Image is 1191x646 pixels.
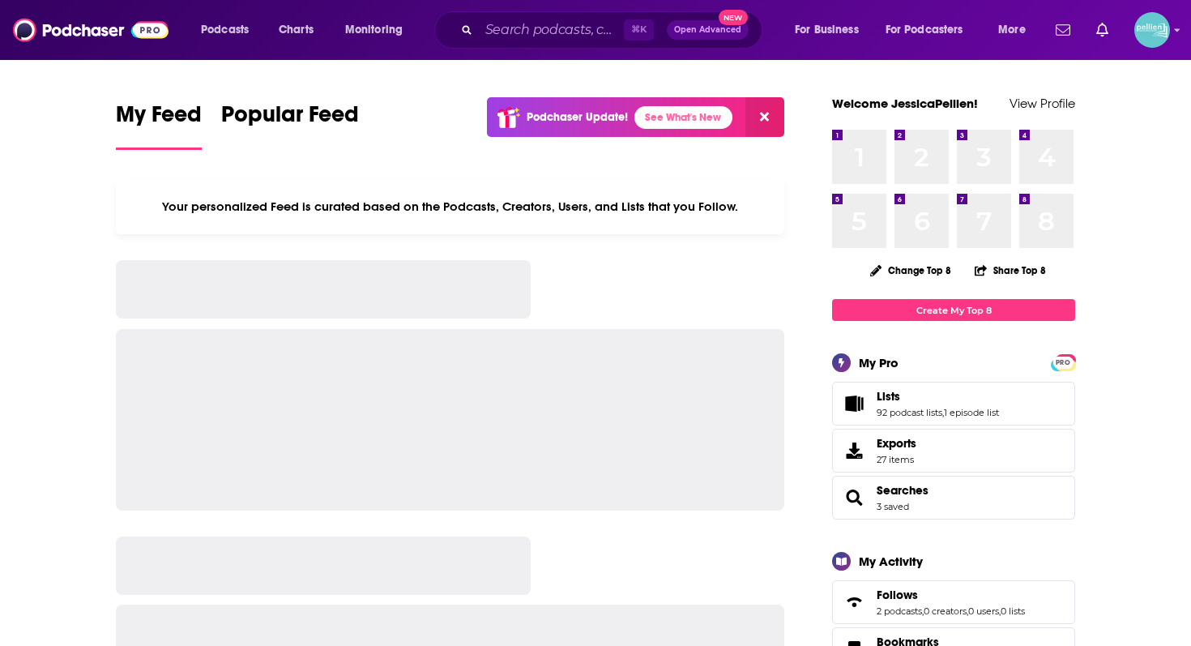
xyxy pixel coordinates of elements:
[877,389,900,404] span: Lists
[877,588,1025,602] a: Follows
[634,106,732,129] a: See What's New
[334,17,424,43] button: open menu
[1134,12,1170,48] button: Show profile menu
[201,19,249,41] span: Podcasts
[1134,12,1170,48] span: Logged in as JessicaPellien
[860,260,961,280] button: Change Top 8
[1010,96,1075,111] a: View Profile
[877,605,922,617] a: 2 podcasts
[479,17,624,43] input: Search podcasts, credits, & more...
[1053,356,1073,368] a: PRO
[922,605,924,617] span: ,
[859,355,899,370] div: My Pro
[942,407,944,418] span: ,
[968,605,999,617] a: 0 users
[967,605,968,617] span: ,
[795,19,859,41] span: For Business
[1001,605,1025,617] a: 0 lists
[877,501,909,512] a: 3 saved
[221,101,359,138] span: Popular Feed
[877,407,942,418] a: 92 podcast lists
[116,101,202,138] span: My Feed
[624,19,654,41] span: ⌘ K
[838,439,870,462] span: Exports
[999,605,1001,617] span: ,
[838,486,870,509] a: Searches
[877,436,916,451] span: Exports
[667,20,749,40] button: Open AdvancedNew
[974,255,1047,286] button: Share Top 8
[832,580,1075,624] span: Follows
[527,110,628,124] p: Podchaser Update!
[924,605,967,617] a: 0 creators
[832,476,1075,520] span: Searches
[838,392,870,415] a: Lists
[719,10,748,25] span: New
[877,483,928,498] a: Searches
[279,19,314,41] span: Charts
[116,101,202,150] a: My Feed
[116,179,784,234] div: Your personalized Feed is curated based on the Podcasts, Creators, Users, and Lists that you Follow.
[875,17,987,43] button: open menu
[832,429,1075,473] a: Exports
[450,11,778,49] div: Search podcasts, credits, & more...
[998,19,1026,41] span: More
[13,15,169,45] img: Podchaser - Follow, Share and Rate Podcasts
[674,26,741,34] span: Open Advanced
[268,17,323,43] a: Charts
[190,17,270,43] button: open menu
[877,588,918,602] span: Follows
[1049,16,1077,44] a: Show notifications dropdown
[859,554,923,569] div: My Activity
[838,591,870,614] a: Follows
[783,17,879,43] button: open menu
[1053,357,1073,369] span: PRO
[877,389,999,404] a: Lists
[221,101,359,150] a: Popular Feed
[886,19,963,41] span: For Podcasters
[987,17,1046,43] button: open menu
[832,382,1075,426] span: Lists
[1134,12,1170,48] img: User Profile
[832,299,1075,321] a: Create My Top 8
[877,454,916,465] span: 27 items
[832,96,978,111] a: Welcome JessicaPellien!
[944,407,999,418] a: 1 episode list
[345,19,403,41] span: Monitoring
[1090,16,1115,44] a: Show notifications dropdown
